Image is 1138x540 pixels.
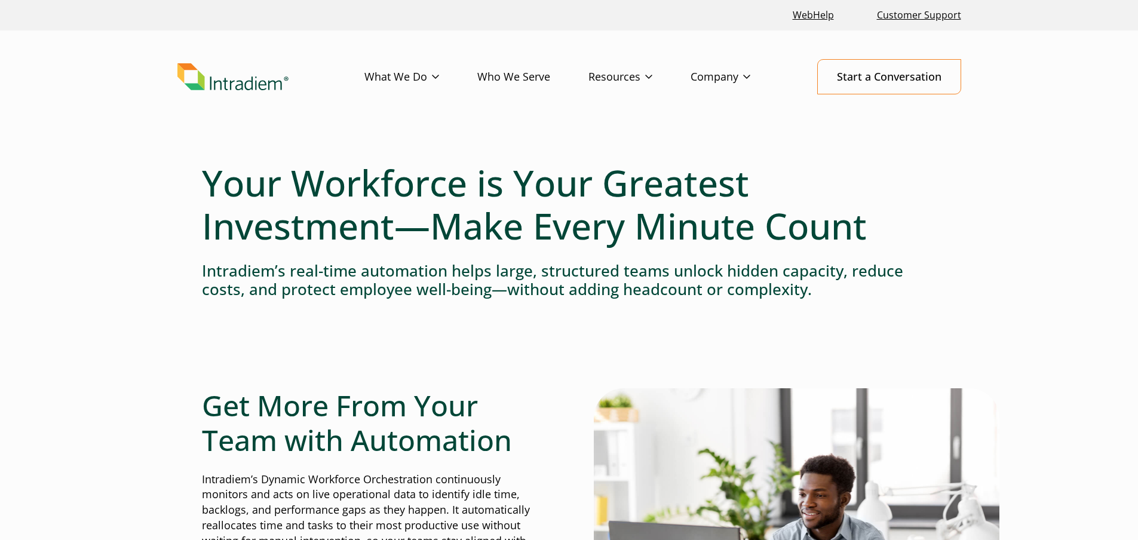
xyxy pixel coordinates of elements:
[788,2,839,28] a: Link opens in a new window
[177,63,364,91] a: Link to homepage of Intradiem
[477,60,588,94] a: Who We Serve
[817,59,961,94] a: Start a Conversation
[691,60,789,94] a: Company
[202,262,937,299] h4: Intradiem’s real-time automation helps large, structured teams unlock hidden capacity, reduce cos...
[202,161,937,247] h1: Your Workforce is Your Greatest Investment—Make Every Minute Count
[872,2,966,28] a: Customer Support
[364,60,477,94] a: What We Do
[202,388,545,457] h2: Get More From Your Team with Automation
[177,63,289,91] img: Intradiem
[588,60,691,94] a: Resources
